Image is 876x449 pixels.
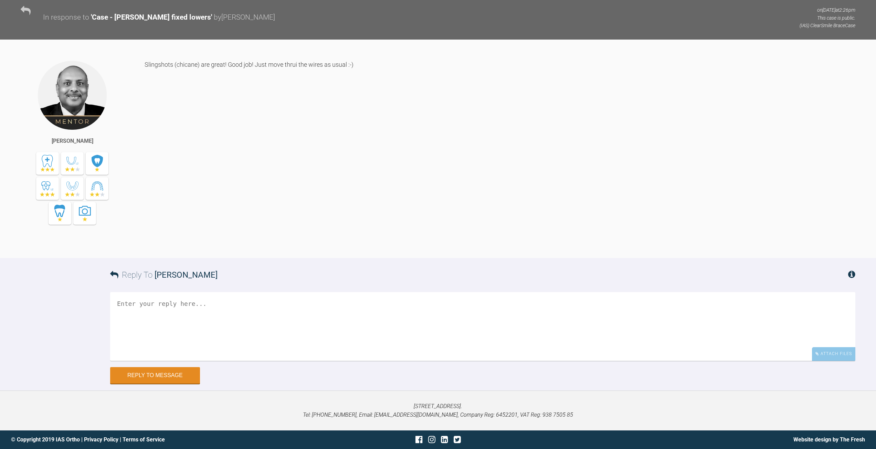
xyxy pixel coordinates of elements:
[214,11,275,23] div: by [PERSON_NAME]
[145,60,855,248] div: Slingshots (chicane) are great! Good job! Just move thrui the wires as usual :-)
[800,14,855,21] p: This case is public.
[84,436,118,443] a: Privacy Policy
[91,11,212,23] div: ' Case - [PERSON_NAME] fixed lowers '
[793,436,865,443] a: Website design by The Fresh
[800,21,855,29] p: (IAS) ClearSmile Brace Case
[812,347,855,361] div: Attach Files
[11,435,296,444] div: © Copyright 2019 IAS Ortho | |
[52,137,93,146] div: [PERSON_NAME]
[123,436,165,443] a: Terms of Service
[110,268,218,281] h3: Reply To
[43,11,89,23] div: In response to
[155,270,218,280] span: [PERSON_NAME]
[800,6,855,14] p: on [DATE] at 2:26pm
[110,367,200,383] button: Reply to Message
[11,402,865,419] p: [STREET_ADDRESS]. Tel: [PHONE_NUMBER], Email: [EMAIL_ADDRESS][DOMAIN_NAME], Company Reg: 6452201,...
[37,60,107,130] img: Utpalendu Bose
